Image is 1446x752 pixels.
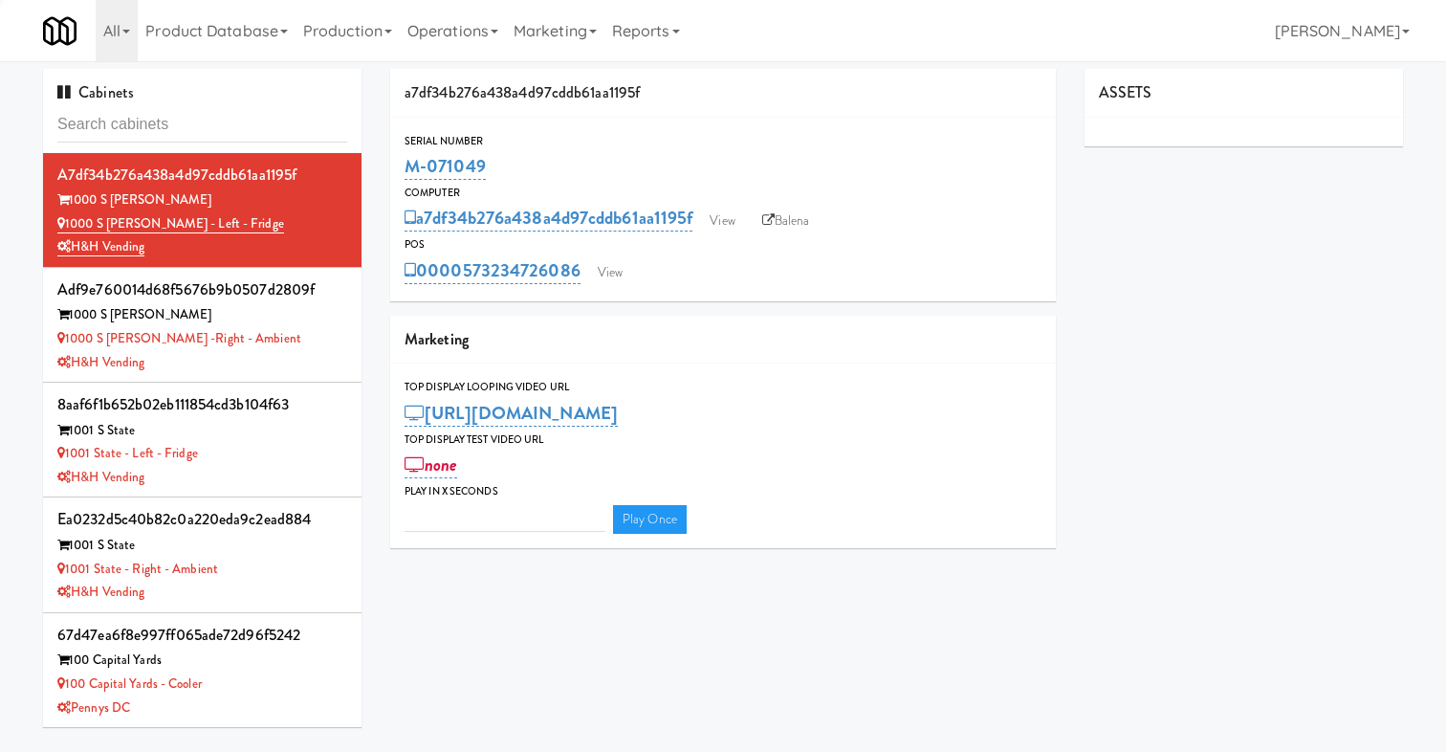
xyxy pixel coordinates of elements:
[57,329,301,347] a: 1000 S [PERSON_NAME] -Right - Ambient
[588,258,632,287] a: View
[57,81,134,103] span: Cabinets
[700,207,744,235] a: View
[57,303,347,327] div: 1000 S [PERSON_NAME]
[43,613,361,728] li: 67d47ea6f8e997ff065ade72d96f5242100 Capital Yards 100 Capital Yards - CoolerPennys DC
[57,621,347,650] div: 67d47ea6f8e997ff065ade72d96f5242
[405,132,1041,151] div: Serial Number
[405,205,692,232] a: a7df34b276a438a4d97cddb61aa1195f
[57,560,218,578] a: 1001 State - Right - Ambient
[57,534,347,558] div: 1001 S State
[405,482,1041,501] div: Play in X seconds
[43,268,361,383] li: adf9e760014d68f5676b9b0507d2809f1000 S [PERSON_NAME] 1000 S [PERSON_NAME] -Right - AmbientH&H Ven...
[57,698,130,717] a: Pennys DC
[57,468,144,486] a: H&H Vending
[405,153,486,180] a: M-071049
[57,161,347,189] div: a7df34b276a438a4d97cddb61aa1195f
[43,498,361,612] li: ea0232d5c40b82c0a220eda9c2ead8841001 S State 1001 State - Right - AmbientH&H Vending
[57,107,347,143] input: Search cabinets
[405,235,1041,254] div: POS
[57,353,144,371] a: H&H Vending
[57,214,284,233] a: 1000 S [PERSON_NAME] - Left - Fridge
[57,390,347,419] div: 8aaf6f1b652b02eb111854cd3b104f63
[57,675,202,693] a: 100 Capital Yards - Cooler
[57,583,144,601] a: H&H Vending
[1099,81,1152,103] span: ASSETS
[405,184,1041,203] div: Computer
[57,419,347,443] div: 1001 S State
[43,153,361,268] li: a7df34b276a438a4d97cddb61aa1195f1000 S [PERSON_NAME] 1000 S [PERSON_NAME] - Left - FridgeH&H Vending
[43,383,361,498] li: 8aaf6f1b652b02eb111854cd3b104f631001 S State 1001 State - Left - FridgeH&H Vending
[57,188,347,212] div: 1000 S [PERSON_NAME]
[405,378,1041,397] div: Top Display Looping Video Url
[405,431,1041,450] div: Top Display Test Video Url
[405,452,457,478] a: none
[405,257,581,284] a: 0000573234726086
[57,276,347,304] div: adf9e760014d68f5676b9b0507d2809f
[613,505,687,534] a: Play Once
[57,505,347,534] div: ea0232d5c40b82c0a220eda9c2ead884
[405,328,469,350] span: Marketing
[57,649,347,673] div: 100 Capital Yards
[57,237,144,256] a: H&H Vending
[753,207,820,235] a: Balena
[43,14,77,48] img: Micromart
[57,444,198,462] a: 1001 State - Left - Fridge
[405,400,618,427] a: [URL][DOMAIN_NAME]
[390,69,1056,118] div: a7df34b276a438a4d97cddb61aa1195f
